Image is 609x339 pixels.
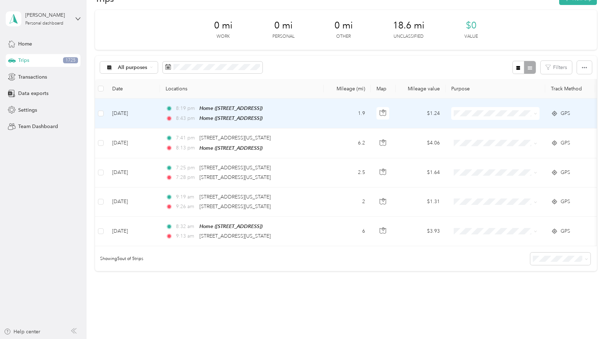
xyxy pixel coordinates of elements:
[18,106,37,114] span: Settings
[396,79,446,99] th: Mileage value
[176,232,196,240] span: 9:13 am
[336,33,351,40] p: Other
[561,110,570,117] span: GPS
[18,57,29,64] span: Trips
[466,20,477,31] span: $0
[18,40,32,48] span: Home
[199,174,271,180] span: [STREET_ADDRESS][US_STATE]
[176,164,196,172] span: 7:25 pm
[396,99,446,128] td: $1.24
[106,217,160,246] td: [DATE]
[106,79,160,99] th: Date
[106,128,160,158] td: [DATE]
[63,57,78,64] span: 1725
[25,11,70,19] div: [PERSON_NAME]
[324,187,371,217] td: 2
[106,187,160,217] td: [DATE]
[274,20,293,31] span: 0 mi
[95,256,143,262] span: Showing 5 out of 5 trips
[176,105,196,112] span: 8:19 pm
[324,128,371,158] td: 6.2
[176,223,196,231] span: 8:32 am
[199,135,271,141] span: [STREET_ADDRESS][US_STATE]
[176,174,196,181] span: 7:28 pm
[217,33,230,40] p: Work
[324,217,371,246] td: 6
[464,33,478,40] p: Value
[176,193,196,201] span: 9:19 am
[4,328,40,335] button: Help center
[106,158,160,187] td: [DATE]
[214,20,233,31] span: 0 mi
[199,203,271,210] span: [STREET_ADDRESS][US_STATE]
[569,299,609,339] iframe: Everlance-gr Chat Button Frame
[393,20,425,31] span: 18.6 mi
[160,79,324,99] th: Locations
[334,20,353,31] span: 0 mi
[396,158,446,187] td: $1.64
[199,233,271,239] span: [STREET_ADDRESS][US_STATE]
[324,79,371,99] th: Mileage (mi)
[25,21,63,26] div: Personal dashboard
[541,61,572,74] button: Filters
[324,99,371,128] td: 1.9
[118,65,147,70] span: All purposes
[176,144,196,152] span: 8:13 pm
[446,79,545,99] th: Purpose
[394,33,423,40] p: Unclassified
[199,115,262,121] span: Home ([STREET_ADDRESS])
[199,223,262,229] span: Home ([STREET_ADDRESS])
[199,105,262,111] span: Home ([STREET_ADDRESS])
[371,79,396,99] th: Map
[561,169,570,176] span: GPS
[396,128,446,158] td: $4.06
[561,198,570,206] span: GPS
[18,73,47,81] span: Transactions
[18,90,48,97] span: Data exports
[396,187,446,217] td: $1.31
[199,194,271,200] span: [STREET_ADDRESS][US_STATE]
[561,227,570,235] span: GPS
[324,158,371,187] td: 2.5
[176,203,196,211] span: 9:26 am
[199,145,262,151] span: Home ([STREET_ADDRESS])
[176,134,196,142] span: 7:41 pm
[176,115,196,122] span: 8:43 pm
[106,99,160,128] td: [DATE]
[18,123,58,130] span: Team Dashboard
[396,217,446,246] td: $3.93
[545,79,595,99] th: Track Method
[561,139,570,147] span: GPS
[272,33,295,40] p: Personal
[199,165,271,171] span: [STREET_ADDRESS][US_STATE]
